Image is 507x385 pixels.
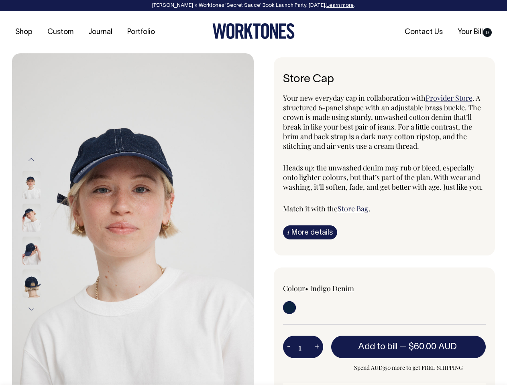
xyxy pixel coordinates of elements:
[44,26,77,39] a: Custom
[283,163,483,192] span: Heads up: the unwashed denim may rub or bleed, especially onto lighter colours, but that’s part o...
[8,3,499,8] div: [PERSON_NAME] × Worktones ‘Secret Sauce’ Book Launch Party, [DATE]. .
[283,73,486,86] h6: Store Cap
[310,284,354,293] label: Indigo Denim
[338,204,369,213] a: Store Bag
[331,336,486,358] button: Add to bill —$60.00 AUD
[311,339,323,355] button: +
[22,237,41,265] img: Store Cap
[399,343,459,351] span: —
[22,171,41,199] img: Store Cap
[12,26,36,39] a: Shop
[426,93,472,103] a: Provider Store
[454,26,495,39] a: Your Bill0
[483,28,492,37] span: 0
[283,93,426,103] span: Your new everyday cap in collaboration with
[124,26,158,39] a: Portfolio
[283,339,294,355] button: -
[305,284,308,293] span: •
[25,151,37,169] button: Previous
[25,300,37,318] button: Next
[283,204,371,213] span: Match it with the .
[283,284,364,293] div: Colour
[287,228,289,236] span: i
[358,343,397,351] span: Add to bill
[331,363,486,373] span: Spend AUD350 more to get FREE SHIPPING
[409,343,457,351] span: $60.00 AUD
[22,269,41,298] img: Store Cap
[401,26,446,39] a: Contact Us
[326,3,354,8] a: Learn more
[283,225,337,239] a: iMore details
[85,26,116,39] a: Journal
[22,204,41,232] img: Store Cap
[283,93,481,151] span: . A structured 6-panel shape with an adjustable brass buckle. The crown is made using sturdy, unw...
